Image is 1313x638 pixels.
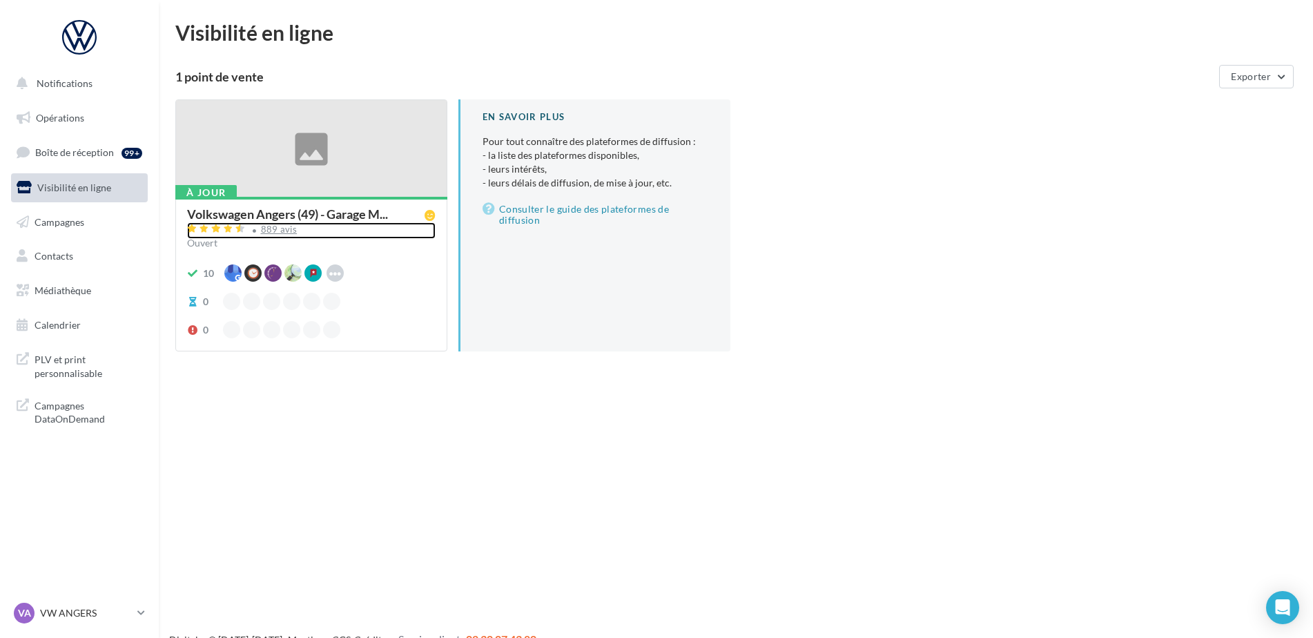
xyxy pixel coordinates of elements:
[1219,65,1294,88] button: Exporter
[35,396,142,426] span: Campagnes DataOnDemand
[37,182,111,193] span: Visibilité en ligne
[187,237,217,249] span: Ouvert
[203,323,208,337] div: 0
[35,350,142,380] span: PLV et print personnalisable
[483,162,708,176] li: - leurs intérêts,
[203,295,208,309] div: 0
[18,606,31,620] span: VA
[35,146,114,158] span: Boîte de réception
[187,222,436,239] a: 889 avis
[483,110,708,124] div: En savoir plus
[1266,591,1299,624] div: Open Intercom Messenger
[8,242,150,271] a: Contacts
[8,137,150,167] a: Boîte de réception99+
[8,311,150,340] a: Calendrier
[483,201,708,229] a: Consulter le guide des plateformes de diffusion
[35,319,81,331] span: Calendrier
[175,185,237,200] div: À jour
[35,284,91,296] span: Médiathèque
[36,112,84,124] span: Opérations
[8,69,145,98] button: Notifications
[37,77,93,89] span: Notifications
[203,267,214,280] div: 10
[8,104,150,133] a: Opérations
[8,173,150,202] a: Visibilité en ligne
[175,22,1296,43] div: Visibilité en ligne
[261,225,298,234] div: 889 avis
[175,70,1214,83] div: 1 point de vente
[483,135,708,190] p: Pour tout connaître des plateformes de diffusion :
[8,208,150,237] a: Campagnes
[483,148,708,162] li: - la liste des plateformes disponibles,
[121,148,142,159] div: 99+
[1231,70,1271,82] span: Exporter
[8,391,150,432] a: Campagnes DataOnDemand
[8,276,150,305] a: Médiathèque
[187,208,388,220] span: Volkswagen Angers (49) - Garage M...
[35,215,84,227] span: Campagnes
[8,345,150,385] a: PLV et print personnalisable
[11,600,148,626] a: VA VW ANGERS
[483,176,708,190] li: - leurs délais de diffusion, de mise à jour, etc.
[40,606,132,620] p: VW ANGERS
[35,250,73,262] span: Contacts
